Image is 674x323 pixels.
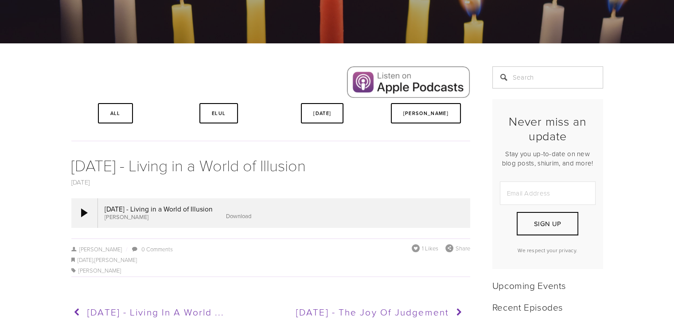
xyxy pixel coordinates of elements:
div: , [71,255,470,265]
span: / [122,245,131,253]
p: We respect your privacy. [500,246,596,254]
input: Search [492,66,603,88]
span: 1 Likes [422,244,438,252]
a: Download [226,212,251,220]
a: [PERSON_NAME] [94,256,137,264]
div: Share [445,244,470,252]
h2: Upcoming Events [492,280,603,291]
h2: Never miss an update [500,114,596,143]
span: [DATE] - Living in a World ... [87,305,224,318]
a: [PERSON_NAME] [391,103,461,123]
a: [DATE] [71,177,90,187]
input: Email Address [500,181,596,205]
a: [PERSON_NAME] [78,266,121,274]
a: ELUL [199,103,238,123]
button: Sign Up [517,212,578,235]
a: [DATE] [301,103,343,123]
a: [DATE] [78,256,93,264]
a: All [98,103,133,123]
span: [DATE] - The Joy of Judgement [296,305,449,318]
a: 0 Comments [141,245,173,253]
span: Sign Up [534,219,561,228]
p: Stay you up-to-date on new blog posts, shiurim, and more! [500,149,596,168]
a: [DATE] - Living in a World of Illusion [71,154,306,176]
h2: Recent Episodes [492,301,603,312]
a: [PERSON_NAME] [71,245,122,253]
